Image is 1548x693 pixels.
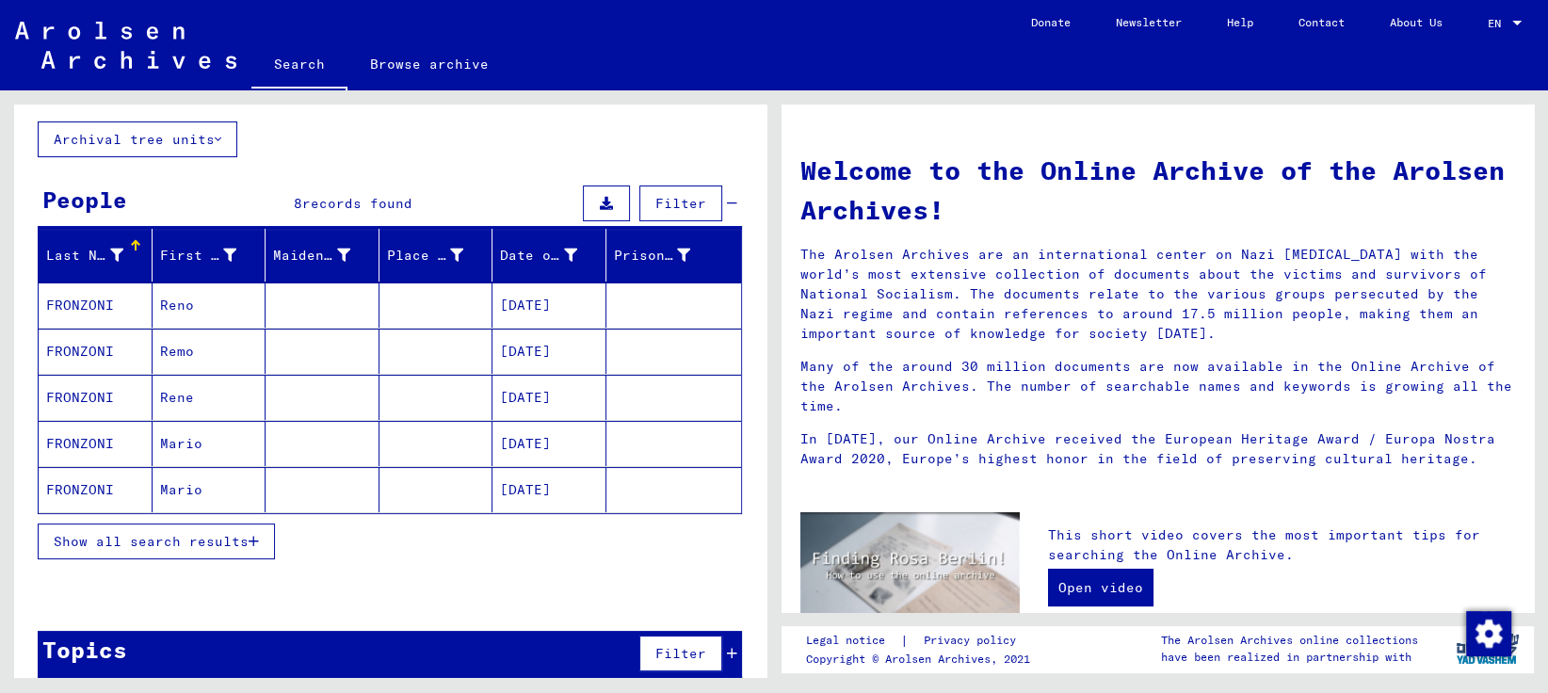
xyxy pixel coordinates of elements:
a: Open video [1048,569,1153,606]
img: Change consent [1466,611,1511,656]
p: Many of the around 30 million documents are now available in the Online Archive of the Arolsen Ar... [800,357,1515,416]
a: Privacy policy [909,631,1039,651]
mat-header-cell: Last Name [39,229,153,282]
a: Search [251,41,347,90]
mat-cell: FRONZONI [39,375,153,420]
p: This short video covers the most important tips for searching the Online Archive. [1048,525,1515,565]
mat-cell: FRONZONI [39,282,153,328]
mat-cell: Remo [153,329,266,374]
button: Show all search results [38,524,275,559]
p: have been realized in partnership with [1161,649,1418,666]
img: video.jpg [800,512,1020,632]
mat-header-cell: Place of Birth [379,229,493,282]
mat-cell: FRONZONI [39,329,153,374]
div: Date of Birth [500,246,577,266]
div: First Name [160,240,266,270]
p: In [DATE], our Online Archive received the European Heritage Award / Europa Nostra Award 2020, Eu... [800,429,1515,469]
div: Last Name [46,246,123,266]
div: Date of Birth [500,240,605,270]
p: The Arolsen Archives online collections [1161,632,1418,649]
a: Legal notice [806,631,900,651]
p: Copyright © Arolsen Archives, 2021 [806,651,1039,668]
div: Topics [42,633,127,667]
div: Place of Birth [387,240,492,270]
mat-cell: [DATE] [492,421,606,466]
div: Prisoner # [614,240,719,270]
div: Prisoner # [614,246,691,266]
mat-cell: [DATE] [492,282,606,328]
mat-cell: [DATE] [492,467,606,512]
img: Arolsen_neg.svg [15,22,236,69]
div: Maiden Name [273,246,350,266]
div: | [806,631,1039,651]
span: Show all search results [54,533,249,550]
mat-header-cell: Prisoner # [606,229,742,282]
h1: Welcome to the Online Archive of the Arolsen Archives! [800,151,1515,230]
mat-header-cell: Date of Birth [492,229,606,282]
mat-cell: [DATE] [492,375,606,420]
button: Filter [639,185,722,221]
mat-cell: Mario [153,467,266,512]
span: EN [1488,17,1508,30]
div: First Name [160,246,237,266]
span: records found [302,195,412,212]
mat-header-cell: First Name [153,229,266,282]
div: Place of Birth [387,246,464,266]
button: Filter [639,636,722,671]
mat-cell: [DATE] [492,329,606,374]
mat-cell: Reno [153,282,266,328]
mat-header-cell: Maiden Name [266,229,379,282]
span: Filter [655,645,706,662]
mat-cell: FRONZONI [39,467,153,512]
p: The Arolsen Archives are an international center on Nazi [MEDICAL_DATA] with the world’s most ext... [800,245,1515,344]
mat-cell: FRONZONI [39,421,153,466]
mat-cell: Mario [153,421,266,466]
mat-cell: Rene [153,375,266,420]
a: Browse archive [347,41,511,87]
button: Archival tree units [38,121,237,157]
span: Filter [655,195,706,212]
span: 8 [294,195,302,212]
div: Maiden Name [273,240,379,270]
div: People [42,183,127,217]
img: yv_logo.png [1452,625,1523,672]
div: Last Name [46,240,152,270]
